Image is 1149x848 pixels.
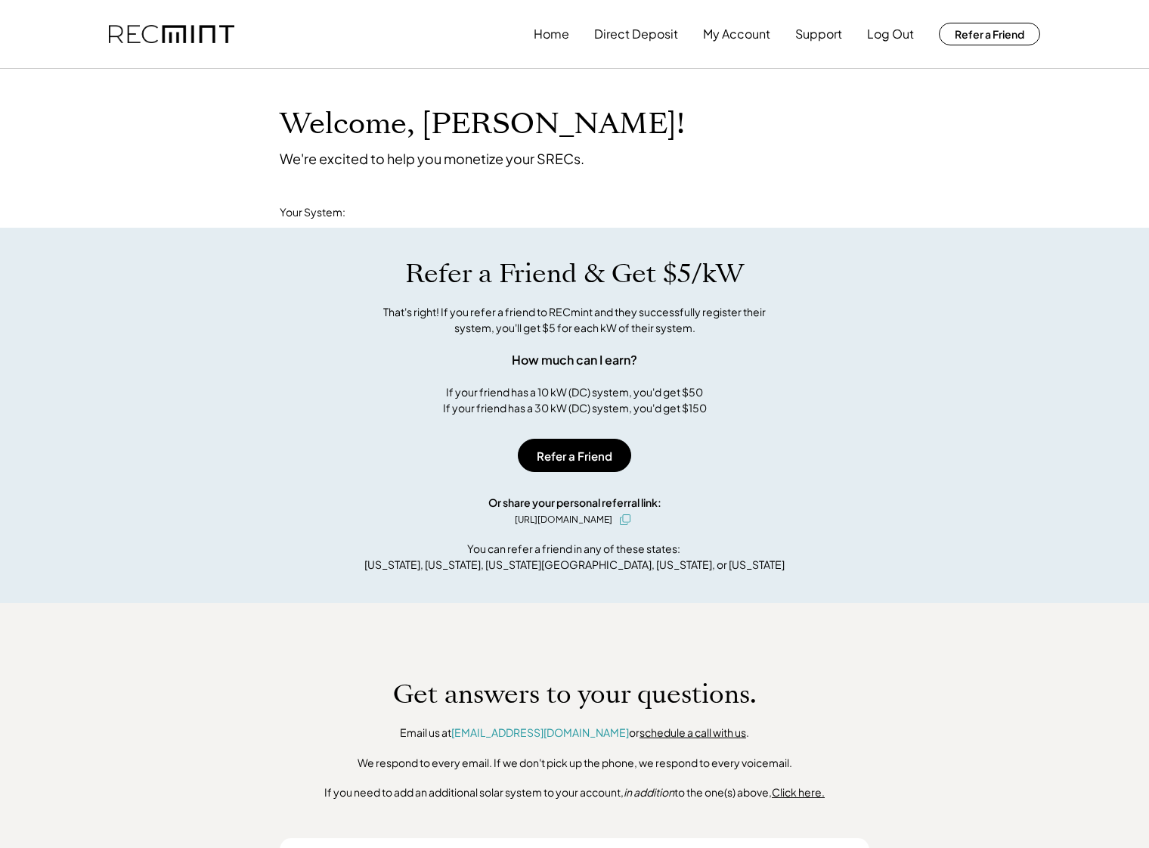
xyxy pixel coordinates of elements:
[939,23,1040,45] button: Refer a Friend
[772,785,825,799] u: Click here.
[640,725,746,739] a: schedule a call with us
[534,19,569,49] button: Home
[795,19,842,49] button: Support
[515,513,612,527] div: [URL][DOMAIN_NAME]
[616,511,634,529] button: click to copy
[451,725,629,739] a: [EMAIL_ADDRESS][DOMAIN_NAME]
[624,785,674,799] em: in addition
[405,258,744,290] h1: Refer a Friend & Get $5/kW
[488,495,661,511] div: Or share your personal referral link:
[594,19,678,49] button: Direct Deposit
[358,756,792,771] div: We respond to every email. If we don't pick up the phone, we respond to every voicemail.
[867,19,914,49] button: Log Out
[443,384,707,416] div: If your friend has a 10 kW (DC) system, you'd get $50 If your friend has a 30 kW (DC) system, you...
[400,725,749,741] div: Email us at or .
[393,679,757,710] h1: Get answers to your questions.
[518,439,631,472] button: Refer a Friend
[109,25,234,44] img: recmint-logotype%403x.png
[703,19,770,49] button: My Account
[280,205,345,220] div: Your System:
[324,785,825,800] div: If you need to add an additional solar system to your account, to the one(s) above,
[367,304,782,336] div: That's right! If you refer a friend to RECmint and they successfully register their system, you'l...
[280,107,685,142] h1: Welcome, [PERSON_NAME]!
[512,351,637,369] div: How much can I earn?
[280,150,584,167] div: We're excited to help you monetize your SRECs.
[364,541,785,573] div: You can refer a friend in any of these states: [US_STATE], [US_STATE], [US_STATE][GEOGRAPHIC_DATA...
